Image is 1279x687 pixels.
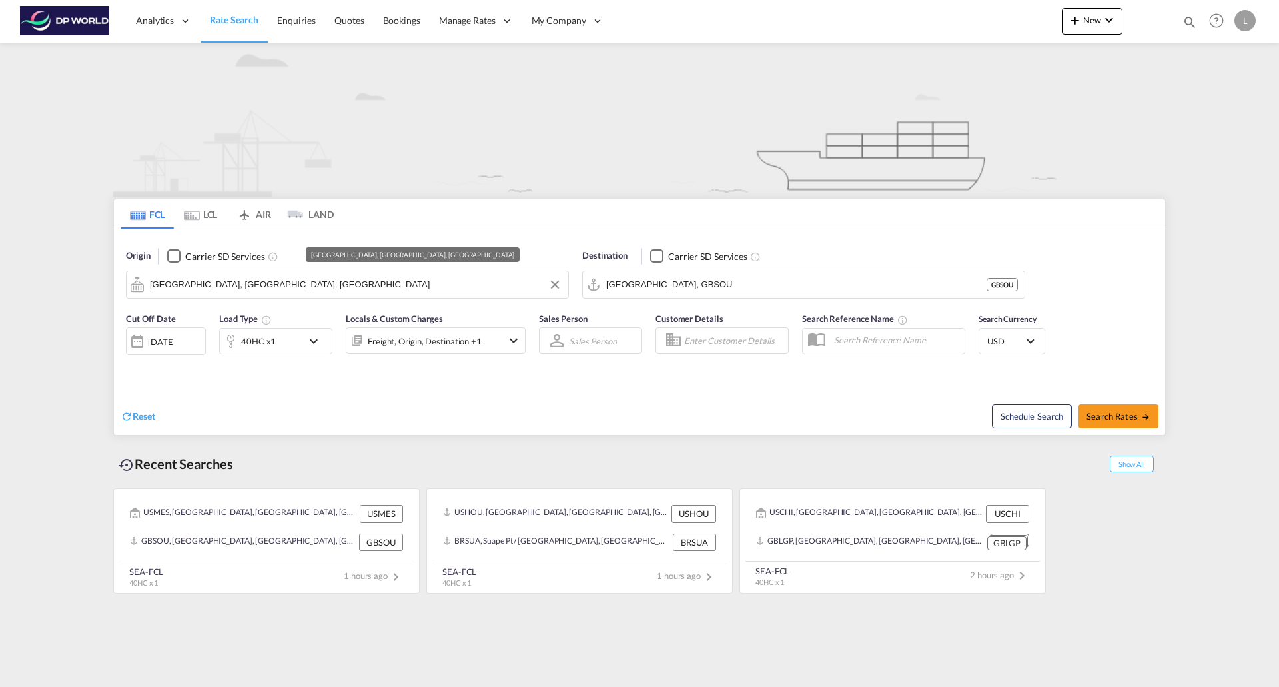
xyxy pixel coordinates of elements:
[129,566,163,578] div: SEA-FCL
[979,314,1037,324] span: Search Currency
[114,229,1165,435] div: Origin Checkbox No InkUnchecked: Search for CY (Container Yard) services for all selected carrier...
[1205,9,1228,32] span: Help
[227,199,280,229] md-tab-item: AIR
[219,313,272,324] span: Load Type
[755,565,789,577] div: SEA-FCL
[756,534,984,550] div: GBLGP, London Gateway Port, United Kingdom, GB & Ireland, Europe
[383,15,420,26] span: Bookings
[127,271,568,298] md-input-container: Minneapolis, MN, USMES
[113,43,1166,197] img: new-FCL.png
[185,250,264,263] div: Carrier SD Services
[359,534,403,551] div: GBSOU
[755,578,784,586] span: 40HC x 1
[210,14,258,25] span: Rate Search
[1101,12,1117,28] md-icon: icon-chevron-down
[277,15,316,26] span: Enquiries
[606,275,987,295] input: Search by Port
[650,249,747,263] md-checkbox: Checkbox No Ink
[673,534,716,551] div: BRSUA
[121,199,334,229] md-pagination-wrapper: Use the left and right arrow keys to navigate between tabs
[334,15,364,26] span: Quotes
[442,566,476,578] div: SEA-FCL
[443,534,669,551] div: BRSUA, Suape Pt / Ipojuca, Brazil, South America, Americas
[545,275,565,295] button: Clear Input
[129,578,158,587] span: 40HC x 1
[388,569,404,585] md-icon: icon-chevron-right
[136,14,174,27] span: Analytics
[987,335,1025,347] span: USD
[306,333,328,349] md-icon: icon-chevron-down
[113,449,238,479] div: Recent Searches
[130,534,356,551] div: GBSOU, Southampton, United Kingdom, GB & Ireland, Europe
[568,331,618,350] md-select: Sales Person
[1067,12,1083,28] md-icon: icon-plus 400-fg
[219,328,332,354] div: 40HC x1icon-chevron-down
[360,505,403,522] div: USMES
[970,570,1030,580] span: 2 hours ago
[126,327,206,355] div: [DATE]
[280,199,334,229] md-tab-item: LAND
[311,247,515,262] div: [GEOGRAPHIC_DATA], [GEOGRAPHIC_DATA], [GEOGRAPHIC_DATA]
[701,569,717,585] md-icon: icon-chevron-right
[126,354,136,372] md-datepicker: Select
[802,313,908,324] span: Search Reference Name
[897,315,908,325] md-icon: Your search will be saved by the below given name
[443,505,668,522] div: USHOU, Houston, TX, United States, North America, Americas
[261,315,272,325] md-icon: Select multiple loads to view rates
[1086,411,1150,422] span: Search Rates
[130,505,356,522] div: USMES, Minneapolis, MN, United States, North America, Americas
[992,404,1072,428] button: Note: By default Schedule search will only considerorigin ports, destination ports and cut off da...
[1205,9,1234,33] div: Help
[1067,15,1117,25] span: New
[583,271,1025,298] md-input-container: Southampton, GBSOU
[1182,15,1197,35] div: icon-magnify
[426,488,733,594] recent-search-card: USHOU, [GEOGRAPHIC_DATA], [GEOGRAPHIC_DATA], [GEOGRAPHIC_DATA], [GEOGRAPHIC_DATA], [GEOGRAPHIC_DA...
[167,249,264,263] md-checkbox: Checkbox No Ink
[1014,568,1030,584] md-icon: icon-chevron-right
[655,313,723,324] span: Customer Details
[344,570,404,581] span: 1 hours ago
[506,333,522,348] md-icon: icon-chevron-down
[671,505,716,522] div: USHOU
[668,250,747,263] div: Carrier SD Services
[1110,456,1154,472] span: Show All
[133,410,155,422] span: Reset
[739,488,1046,594] recent-search-card: USCHI, [GEOGRAPHIC_DATA], [GEOGRAPHIC_DATA], [GEOGRAPHIC_DATA], [GEOGRAPHIC_DATA], [GEOGRAPHIC_DA...
[1182,15,1197,29] md-icon: icon-magnify
[126,313,176,324] span: Cut Off Date
[148,336,175,348] div: [DATE]
[268,251,278,262] md-icon: Unchecked: Search for CY (Container Yard) services for all selected carriers.Checked : Search for...
[1078,404,1158,428] button: Search Ratesicon-arrow-right
[1234,10,1256,31] div: L
[121,199,174,229] md-tab-item: FCL
[657,570,717,581] span: 1 hours ago
[987,536,1027,550] div: GBLGP
[442,578,471,587] span: 40HC x 1
[113,488,420,594] recent-search-card: USMES, [GEOGRAPHIC_DATA], [GEOGRAPHIC_DATA], [GEOGRAPHIC_DATA], [GEOGRAPHIC_DATA], [GEOGRAPHIC_DA...
[987,278,1018,291] div: GBSOU
[750,251,761,262] md-icon: Unchecked: Search for CY (Container Yard) services for all selected carriers.Checked : Search for...
[1062,8,1122,35] button: icon-plus 400-fgNewicon-chevron-down
[582,249,628,263] span: Destination
[532,14,586,27] span: My Company
[684,331,784,350] input: Enter Customer Details
[126,249,150,263] span: Origin
[241,332,276,350] div: 40HC x1
[986,505,1029,522] div: USCHI
[236,207,252,217] md-icon: icon-airplane
[439,14,496,27] span: Manage Rates
[121,410,155,424] div: icon-refreshReset
[756,505,983,522] div: USCHI, Chicago, IL, United States, North America, Americas
[346,327,526,354] div: Freight Origin Destination Factory Stuffingicon-chevron-down
[986,331,1038,350] md-select: Select Currency: $ USDUnited States Dollar
[539,313,588,324] span: Sales Person
[119,457,135,473] md-icon: icon-backup-restore
[150,275,562,295] input: Search by Port
[20,6,110,36] img: c08ca190194411f088ed0f3ba295208c.png
[368,332,482,350] div: Freight Origin Destination Factory Stuffing
[121,410,133,422] md-icon: icon-refresh
[827,330,965,350] input: Search Reference Name
[174,199,227,229] md-tab-item: LCL
[346,313,443,324] span: Locals & Custom Charges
